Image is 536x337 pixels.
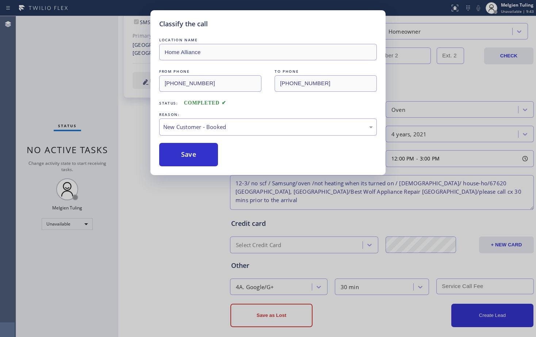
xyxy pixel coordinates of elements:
[159,143,218,166] button: Save
[275,68,377,75] div: TO PHONE
[159,75,261,92] input: From phone
[159,36,377,44] div: LOCATION NAME
[275,75,377,92] input: To phone
[159,68,261,75] div: FROM PHONE
[159,19,208,29] h5: Classify the call
[163,123,373,131] div: New Customer - Booked
[184,100,226,106] span: COMPLETED
[159,101,178,106] span: Status:
[159,111,377,118] div: REASON:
